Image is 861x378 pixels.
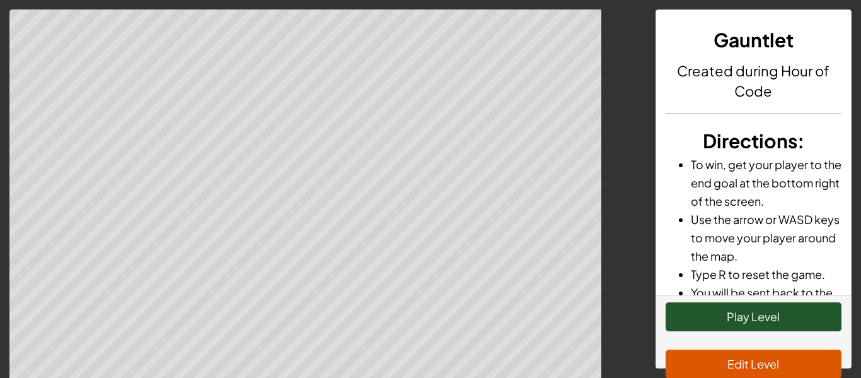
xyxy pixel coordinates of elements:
[691,210,842,265] li: Use the arrow or WASD keys to move your player around the map.
[666,127,842,155] h3: :
[691,265,842,283] li: Type R to reset the game.
[703,129,797,153] span: Directions
[691,155,842,210] li: To win, get your player to the end goal at the bottom right of the screen.
[691,283,842,338] li: You will be sent back to the start if you run into the boss or into spikes.
[666,26,842,54] h3: Gauntlet
[666,61,842,101] h4: Created during Hour of Code
[666,302,842,331] button: Play Level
